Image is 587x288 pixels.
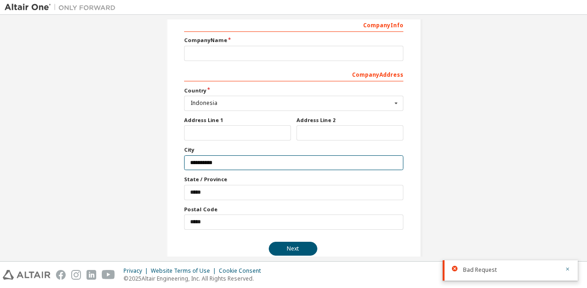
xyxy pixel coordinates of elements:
div: Company Address [184,67,403,81]
div: Website Terms of Use [151,267,219,275]
label: Address Line 1 [184,116,291,124]
p: © 2025 Altair Engineering, Inc. All Rights Reserved. [124,275,266,282]
img: Altair One [5,3,120,12]
label: Postal Code [184,206,403,213]
button: Next [269,242,317,256]
label: Company Name [184,37,403,44]
label: City [184,146,403,153]
img: instagram.svg [71,270,81,280]
div: Indonesia [191,100,392,106]
div: Cookie Consent [219,267,266,275]
img: altair_logo.svg [3,270,50,280]
img: linkedin.svg [87,270,96,280]
label: Country [184,87,403,94]
img: facebook.svg [56,270,66,280]
img: youtube.svg [102,270,115,280]
label: State / Province [184,176,403,183]
div: Company Info [184,17,403,32]
div: Privacy [124,267,151,275]
label: Address Line 2 [297,116,403,124]
span: Bad Request [463,266,497,274]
